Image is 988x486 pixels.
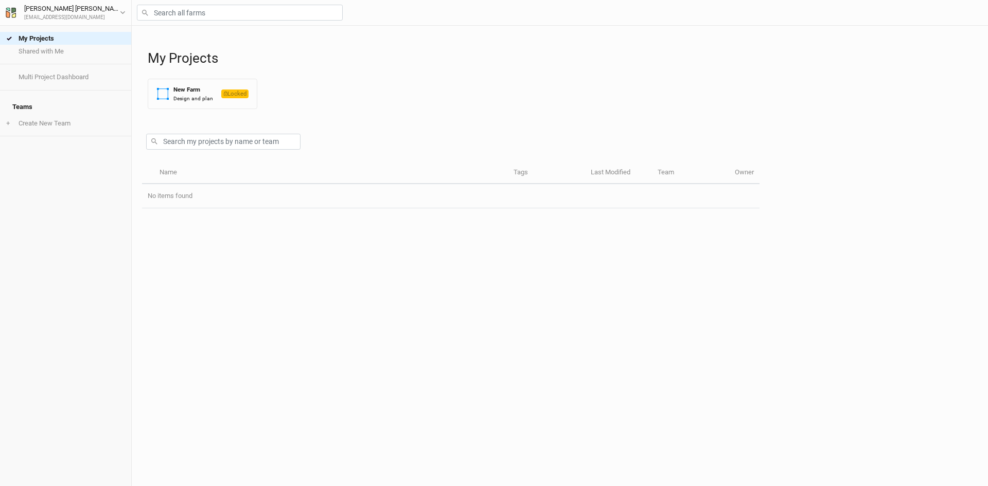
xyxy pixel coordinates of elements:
th: Team [652,162,729,184]
th: Name [153,162,507,184]
div: Design and plan [173,95,213,102]
th: Tags [508,162,585,184]
span: Locked [221,89,249,98]
th: Owner [729,162,760,184]
input: Search my projects by name or team [146,134,301,150]
td: No items found [142,184,760,208]
h1: My Projects [148,50,978,66]
div: New Farm [173,85,213,94]
input: Search all farms [137,5,343,21]
button: New FarmDesign and planLocked [148,79,257,109]
div: [EMAIL_ADDRESS][DOMAIN_NAME] [24,14,120,22]
h4: Teams [6,97,125,117]
th: Last Modified [585,162,652,184]
span: + [6,119,10,128]
button: [PERSON_NAME] [PERSON_NAME][EMAIL_ADDRESS][DOMAIN_NAME] [5,3,126,22]
div: [PERSON_NAME] [PERSON_NAME] [24,4,120,14]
